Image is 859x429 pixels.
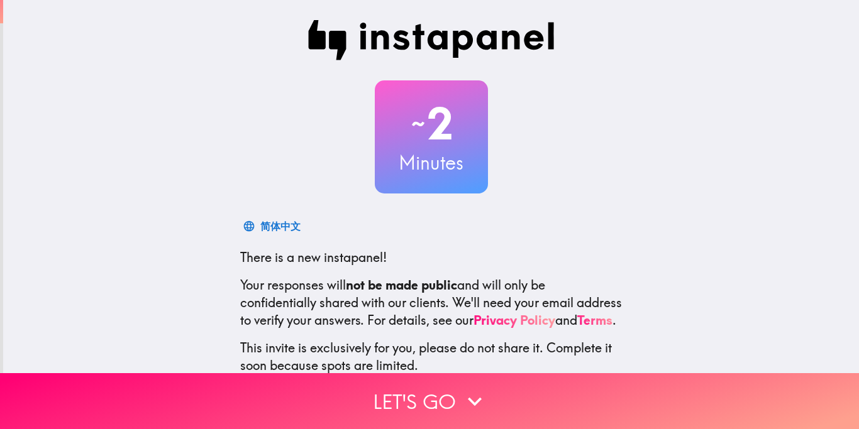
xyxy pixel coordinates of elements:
div: 简体中文 [260,217,301,235]
span: There is a new instapanel! [240,249,387,265]
a: Terms [577,312,612,328]
img: Instapanel [308,20,555,60]
h2: 2 [375,98,488,149]
a: Privacy Policy [474,312,555,328]
p: Your responses will and will only be confidentially shared with our clients. We'll need your emai... [240,276,623,329]
span: ~ [409,105,427,143]
button: 简体中文 [240,214,306,239]
h3: Minutes [375,149,488,176]
p: This invite is exclusively for you, please do not share it. Complete it soon because spots are li... [240,339,623,374]
b: not be made public [346,277,457,293]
